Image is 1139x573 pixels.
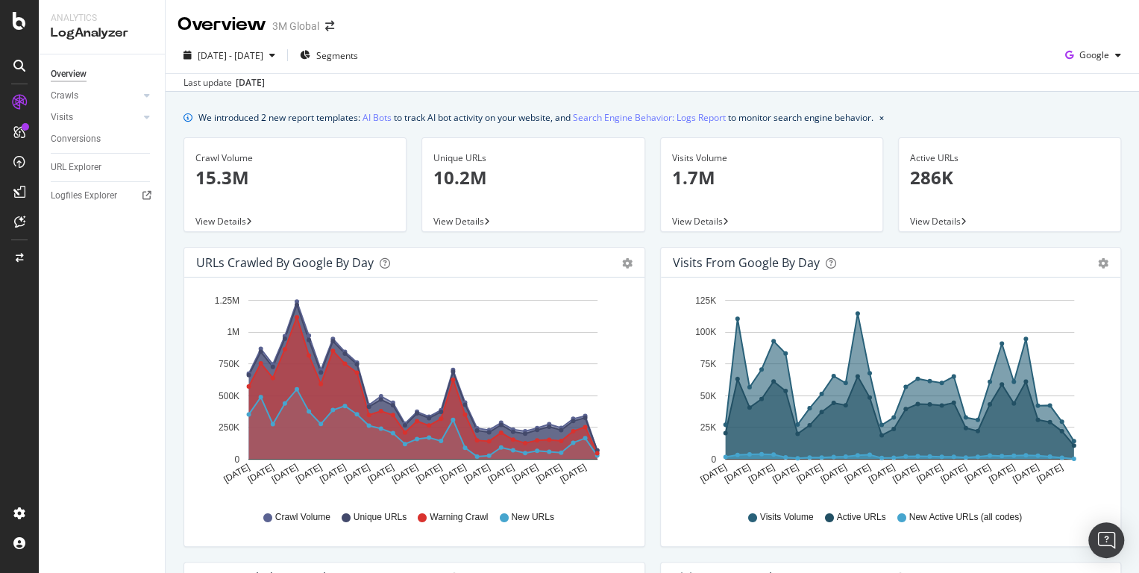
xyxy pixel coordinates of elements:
[962,462,992,485] text: [DATE]
[342,462,371,485] text: [DATE]
[910,165,1109,190] p: 286K
[294,43,364,67] button: Segments
[272,19,319,34] div: 3M Global
[51,66,154,82] a: Overview
[270,462,300,485] text: [DATE]
[760,511,814,524] span: Visits Volume
[246,462,276,485] text: [DATE]
[236,76,265,90] div: [DATE]
[51,25,153,42] div: LogAnalyzer
[195,151,395,165] div: Crawl Volume
[195,165,395,190] p: 15.3M
[390,462,420,485] text: [DATE]
[318,462,348,485] text: [DATE]
[325,21,334,31] div: arrow-right-arrow-left
[316,49,358,62] span: Segments
[178,43,281,67] button: [DATE] - [DATE]
[672,165,871,190] p: 1.7M
[51,131,101,147] div: Conversions
[219,422,239,433] text: 250K
[914,462,944,485] text: [DATE]
[227,328,239,338] text: 1M
[711,454,716,465] text: 0
[215,295,239,306] text: 1.25M
[354,511,407,524] span: Unique URLs
[196,289,633,497] svg: A chart.
[558,462,588,485] text: [DATE]
[986,462,1016,485] text: [DATE]
[51,66,87,82] div: Overview
[433,215,484,228] span: View Details
[51,160,101,175] div: URL Explorer
[700,359,715,369] text: 75K
[672,151,871,165] div: Visits Volume
[910,151,1109,165] div: Active URLs
[1035,462,1064,485] text: [DATE]
[1059,43,1127,67] button: Google
[219,391,239,401] text: 500K
[673,255,820,270] div: Visits from Google by day
[510,462,540,485] text: [DATE]
[866,462,896,485] text: [DATE]
[183,76,265,90] div: Last update
[294,462,324,485] text: [DATE]
[51,188,117,204] div: Logfiles Explorer
[1079,48,1109,61] span: Google
[909,511,1021,524] span: New Active URLs (all codes)
[462,462,492,485] text: [DATE]
[694,328,715,338] text: 100K
[51,188,154,204] a: Logfiles Explorer
[573,110,726,125] a: Search Engine Behavior: Logs Report
[672,215,723,228] span: View Details
[486,462,516,485] text: [DATE]
[842,462,872,485] text: [DATE]
[430,511,488,524] span: Warning Crawl
[219,359,239,369] text: 750K
[771,462,800,485] text: [DATE]
[700,422,715,433] text: 25K
[818,462,848,485] text: [DATE]
[673,289,1109,497] svg: A chart.
[198,49,263,62] span: [DATE] - [DATE]
[51,131,154,147] a: Conversions
[51,12,153,25] div: Analytics
[746,462,776,485] text: [DATE]
[438,462,468,485] text: [DATE]
[722,462,752,485] text: [DATE]
[196,255,374,270] div: URLs Crawled by Google by day
[222,462,251,485] text: [DATE]
[51,160,154,175] a: URL Explorer
[234,454,239,465] text: 0
[1098,258,1108,269] div: gear
[51,110,139,125] a: Visits
[876,107,888,128] button: close banner
[51,88,78,104] div: Crawls
[836,511,885,524] span: Active URLs
[433,151,633,165] div: Unique URLs
[363,110,392,125] a: AI Bots
[414,462,444,485] text: [DATE]
[195,215,246,228] span: View Details
[178,12,266,37] div: Overview
[51,110,73,125] div: Visits
[698,462,728,485] text: [DATE]
[433,165,633,190] p: 10.2M
[891,462,920,485] text: [DATE]
[275,511,330,524] span: Crawl Volume
[366,462,396,485] text: [DATE]
[1088,522,1124,558] div: Open Intercom Messenger
[1011,462,1041,485] text: [DATE]
[622,258,633,269] div: gear
[183,110,1121,125] div: info banner
[694,295,715,306] text: 125K
[910,215,961,228] span: View Details
[938,462,968,485] text: [DATE]
[794,462,824,485] text: [DATE]
[700,391,715,401] text: 50K
[534,462,564,485] text: [DATE]
[51,88,139,104] a: Crawls
[511,511,553,524] span: New URLs
[198,110,873,125] div: We introduced 2 new report templates: to track AI bot activity on your website, and to monitor se...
